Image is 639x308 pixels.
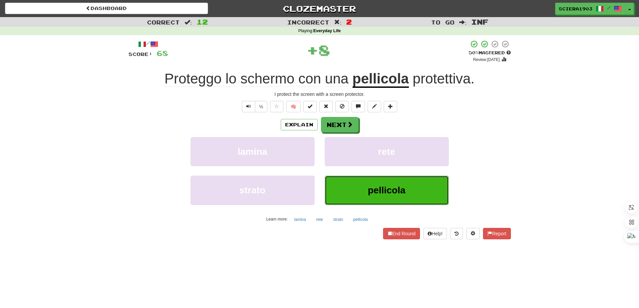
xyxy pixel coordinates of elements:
span: lo [225,71,236,87]
small: Review: [DATE] [473,57,500,62]
u: pellicola [353,71,409,88]
span: 50 % [469,50,479,55]
button: Add to collection (alt+a) [384,101,397,112]
button: Explain [281,119,318,130]
button: lamina [191,137,315,166]
button: rete [325,137,449,166]
span: sciera1903 [559,6,592,12]
div: Mastered [469,50,511,56]
a: Dashboard [5,3,208,14]
button: pellicola [350,214,371,225]
span: schermo [241,71,295,87]
span: . [409,71,475,87]
button: Report [483,228,511,239]
span: 68 [157,49,168,57]
a: Clozemaster [218,3,421,14]
span: lamina [237,146,267,157]
small: Learn more: [266,217,288,222]
button: Favorite sentence (alt+f) [270,101,283,112]
button: Edit sentence (alt+d) [368,101,381,112]
span: 12 [197,18,208,26]
button: Reset to 0% Mastered (alt+r) [319,101,333,112]
span: / [607,5,610,10]
button: strato [191,176,315,205]
span: Correct [147,19,180,25]
button: rete [312,214,327,225]
span: protettiva [413,71,471,87]
span: : [459,19,467,25]
button: Help! [423,228,447,239]
span: : [334,19,341,25]
button: lamina [290,214,310,225]
button: strato [329,214,347,225]
button: pellicola [325,176,449,205]
span: Inf [471,18,488,26]
span: 8 [318,42,330,58]
button: Play sentence audio (ctl+space) [242,101,255,112]
span: To go [431,19,455,25]
button: End Round [383,228,420,239]
span: con [298,71,321,87]
span: + [307,40,318,60]
div: / [128,40,168,48]
span: una [325,71,349,87]
button: Discuss sentence (alt+u) [352,101,365,112]
button: Round history (alt+y) [450,228,463,239]
span: 2 [346,18,352,26]
button: ½ [255,101,268,112]
span: rete [378,146,395,157]
button: Set this sentence to 100% Mastered (alt+m) [303,101,317,112]
span: Proteggo [164,71,221,87]
div: I protect the screen with a screen protector. [128,91,511,98]
button: Ignore sentence (alt+i) [335,101,349,112]
span: : [184,19,192,25]
button: 🧠 [286,101,301,112]
span: Incorrect [287,19,329,25]
div: Text-to-speech controls [241,101,268,112]
span: Score: [128,51,153,57]
button: Next [321,117,359,132]
strong: Everyday Life [313,28,341,33]
span: strato [239,185,266,195]
a: sciera1903 / [555,3,626,15]
span: pellicola [368,185,405,195]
